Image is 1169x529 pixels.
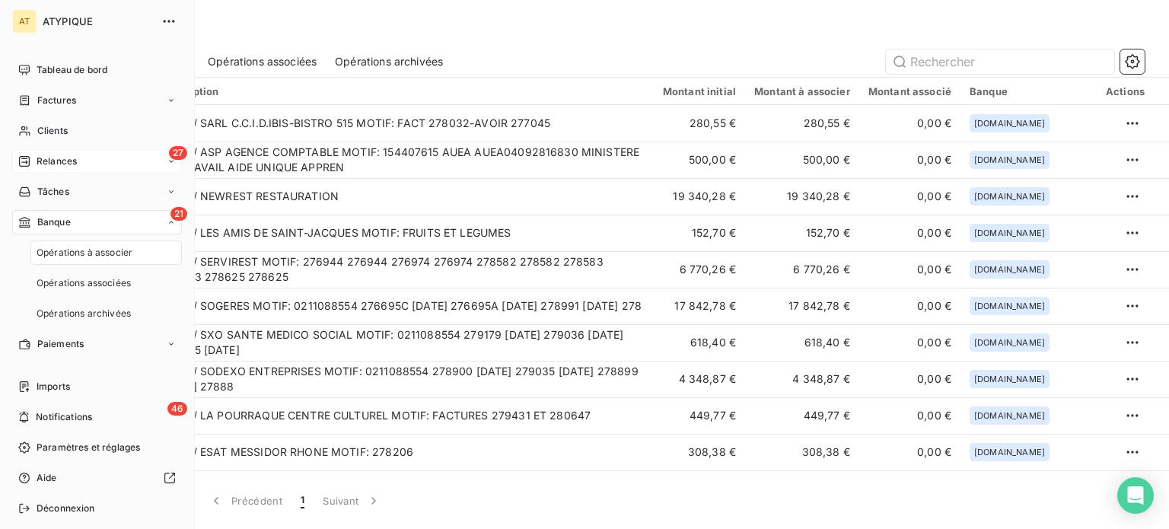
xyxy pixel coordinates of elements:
[974,192,1045,201] span: [DOMAIN_NAME]
[1117,477,1154,514] div: Open Intercom Messenger
[37,276,131,290] span: Opérations associées
[859,434,960,470] td: 0,00 €
[152,215,654,251] td: VIR. O/ LES AMIS DE SAINT-JACQUES MOTIF: FRUITS ET LEGUMES
[291,485,314,517] button: 1
[37,124,68,138] span: Clients
[36,410,92,424] span: Notifications
[663,85,736,97] div: Montant initial
[745,288,859,324] td: 17 842,78 €
[859,361,960,397] td: 0,00 €
[152,470,654,507] td: VIR. O/ LA PASSERELLE MOTIF: 0211088554 278857 [DATE] 278969 [DATE]
[199,485,291,517] button: Précédent
[37,155,77,168] span: Relances
[745,105,859,142] td: 280,55 €
[167,402,187,416] span: 46
[745,251,859,288] td: 6 770,26 €
[152,434,654,470] td: VIR. O/ ESAT MESSIDOR RHONE MOTIF: 278206
[745,361,859,397] td: 4 348,87 €
[745,434,859,470] td: 308,38 €
[859,105,960,142] td: 0,00 €
[37,63,107,77] span: Tableau de bord
[859,470,960,507] td: 0,00 €
[37,380,70,394] span: Imports
[859,251,960,288] td: 0,00 €
[859,215,960,251] td: 0,00 €
[654,324,745,361] td: 618,40 €
[208,54,317,69] span: Opérations associées
[654,361,745,397] td: 4 348,87 €
[654,397,745,434] td: 449,77 €
[886,49,1114,74] input: Rechercher
[301,493,304,508] span: 1
[859,142,960,178] td: 0,00 €
[654,178,745,215] td: 19 340,28 €
[654,142,745,178] td: 500,00 €
[152,397,654,434] td: VIR. O/ LA POURRAQUE CENTRE CULTUREL MOTIF: FACTURES 279431 ET 280647
[970,85,1088,97] div: Banque
[745,178,859,215] td: 19 340,28 €
[169,146,187,160] span: 27
[974,228,1045,237] span: [DOMAIN_NAME]
[1106,85,1145,97] div: Actions
[974,119,1045,128] span: [DOMAIN_NAME]
[859,288,960,324] td: 0,00 €
[152,178,654,215] td: VIR. O/ NEWREST RESTAURATION
[335,54,443,69] span: Opérations archivées
[654,105,745,142] td: 280,55 €
[974,265,1045,274] span: [DOMAIN_NAME]
[974,301,1045,311] span: [DOMAIN_NAME]
[859,178,960,215] td: 0,00 €
[859,397,960,434] td: 0,00 €
[152,361,654,397] td: VIR. O/ SODEXO ENTREPRISES MOTIF: 0211088554 278900 [DATE] 279035 [DATE] 278899 [DATE] 27888
[745,215,859,251] td: 152,70 €
[37,337,84,351] span: Paiements
[974,338,1045,347] span: [DOMAIN_NAME]
[654,434,745,470] td: 308,38 €
[170,207,187,221] span: 21
[43,15,152,27] span: ATYPIQUE
[868,85,951,97] div: Montant associé
[161,85,645,97] div: Description
[314,485,390,517] button: Suivant
[745,397,859,434] td: 449,77 €
[12,9,37,33] div: AT
[37,441,140,454] span: Paramètres et réglages
[37,307,131,320] span: Opérations archivées
[974,155,1045,164] span: [DOMAIN_NAME]
[152,105,654,142] td: VIR. O/ SARL C.C.I.D.IBIS-BISTRO 515 MOTIF: FACT 278032-AVOIR 277045
[37,215,71,229] span: Banque
[745,142,859,178] td: 500,00 €
[974,411,1045,420] span: [DOMAIN_NAME]
[745,324,859,361] td: 618,40 €
[654,251,745,288] td: 6 770,26 €
[37,246,132,260] span: Opérations à associer
[37,471,57,485] span: Aide
[745,470,859,507] td: 521,32 €
[152,324,654,361] td: VIR. O/ SXO SANTE MEDICO SOCIAL MOTIF: 0211088554 279179 [DATE] 279036 [DATE] 279055 [DATE]
[152,142,654,178] td: VIR. O/ ASP AGENCE COMPTABLE MOTIF: 154407615 AUEA AUEA04092816830 MINISTERE DU TRAVAIL AIDE UNIQ...
[974,374,1045,384] span: [DOMAIN_NAME]
[37,185,69,199] span: Tâches
[654,288,745,324] td: 17 842,78 €
[654,470,745,507] td: 521,32 €
[152,288,654,324] td: VIR. O/ SOGERES MOTIF: 0211088554 276695C [DATE] 276695A [DATE] 278991 [DATE] 278
[12,466,182,490] a: Aide
[37,94,76,107] span: Factures
[654,215,745,251] td: 152,70 €
[754,85,850,97] div: Montant à associer
[859,324,960,361] td: 0,00 €
[974,448,1045,457] span: [DOMAIN_NAME]
[152,251,654,288] td: VIR. O/ SERVIREST MOTIF: 276944 276944 276974 276974 278582 278582 278583 278583 278625 278625
[37,502,95,515] span: Déconnexion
